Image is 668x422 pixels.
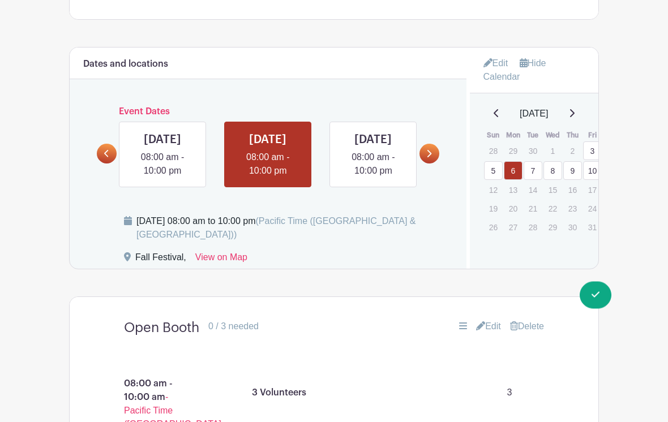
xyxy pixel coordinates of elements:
h6: Dates and locations [83,59,168,70]
p: 22 [543,200,562,218]
p: 17 [583,182,602,199]
a: 3 [583,142,602,161]
a: 5 [484,162,503,180]
p: 21 [524,200,542,218]
p: 30 [524,143,542,160]
a: 9 [563,162,582,180]
p: 24 [583,200,602,218]
th: Wed [543,130,563,141]
div: 0 / 3 needed [208,320,259,334]
p: 29 [504,143,523,160]
h6: Event Dates [117,107,419,118]
p: 13 [504,182,523,199]
div: [DATE] 08:00 am to 10:00 pm [136,215,453,242]
a: 8 [543,162,562,180]
th: Tue [523,130,543,141]
p: 19 [484,200,503,218]
span: (Pacific Time ([GEOGRAPHIC_DATA] & [GEOGRAPHIC_DATA])) [136,217,416,240]
p: 31 [583,219,602,236]
a: Edit [476,320,501,334]
th: Sun [483,130,503,141]
p: 26 [484,219,503,236]
th: Mon [503,130,523,141]
a: 10 [583,162,602,180]
p: 29 [543,219,562,236]
p: 1 [543,143,562,160]
p: 28 [524,219,542,236]
a: 7 [524,162,542,180]
span: [DATE] [520,107,548,121]
p: 15 [543,182,562,199]
p: 30 [563,219,582,236]
a: View on Map [195,251,247,269]
a: 6 [504,162,523,180]
p: 3 Volunteers [252,386,306,400]
th: Fri [583,130,602,141]
p: 12 [484,182,503,199]
p: 16 [563,182,582,199]
a: Delete [510,320,544,334]
p: 28 [484,143,503,160]
a: Edit [483,54,508,73]
p: 3 [484,382,535,404]
th: Thu [563,130,583,141]
p: 27 [504,219,523,236]
p: 20 [504,200,523,218]
p: 14 [524,182,542,199]
p: 2 [563,143,582,160]
p: 23 [563,200,582,218]
div: Fall Festival, [135,251,186,269]
h4: Open Booth [124,320,199,337]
